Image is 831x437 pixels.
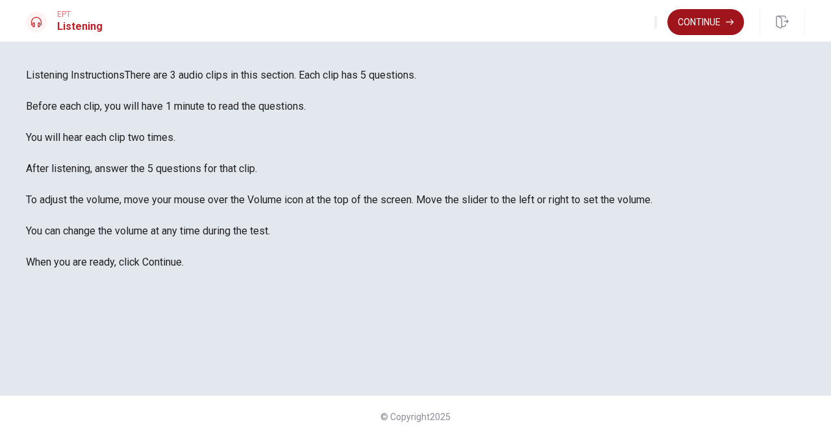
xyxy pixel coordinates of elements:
[57,10,103,19] span: EPT
[26,69,652,268] span: There are 3 audio clips in this section. Each clip has 5 questions. Before each clip, you will ha...
[57,19,103,34] h1: Listening
[380,412,451,422] span: © Copyright 2025
[667,9,744,35] button: Continue
[26,69,125,81] span: Listening Instructions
